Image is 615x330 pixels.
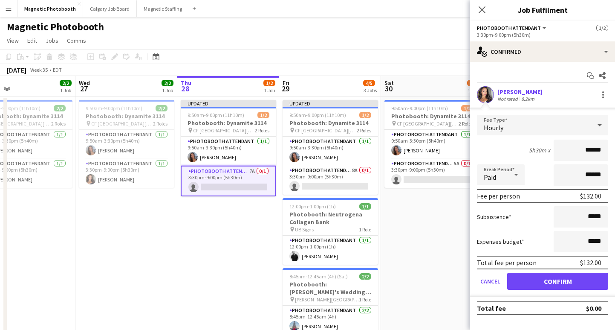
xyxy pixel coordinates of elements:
div: 1 Job [162,87,173,93]
span: UB Signs [295,226,314,233]
div: $132.00 [580,192,601,200]
span: 9:50am-9:00pm (11h10m) [391,105,448,111]
h3: Job Fulfilment [470,4,615,15]
span: 28 [179,84,191,93]
app-card-role: Photobooth Attendant1/19:50am-3:30pm (5h40m)[PERSON_NAME] [79,130,174,159]
span: 8:45pm-12:45am (4h) (Sat) [289,273,348,280]
app-job-card: Updated9:50am-9:00pm (11h10m)1/2Photobooth: Dynamite 3114 CF [GEOGRAPHIC_DATA][PERSON_NAME]2 Role... [283,100,378,195]
app-card-role: Photobooth Attendant8A0/13:30pm-9:00pm (5h30m) [283,166,378,195]
div: Not rated [497,96,520,102]
span: 1 Role [359,296,371,303]
span: 1/2 [461,105,473,111]
span: 9:50am-9:00pm (11h10m) [86,105,142,111]
div: 1 Job [264,87,275,93]
h1: Magnetic Photobooth [7,20,104,33]
h3: Photobooth: Dynamite 3114 [181,119,276,127]
span: 12:00pm-1:00pm (1h) [289,203,336,210]
span: 2 Roles [459,120,473,127]
div: EDT [53,67,62,73]
span: CF [GEOGRAPHIC_DATA][PERSON_NAME] [295,127,357,134]
app-card-role: Photobooth Attendant1/112:00pm-1:00pm (1h)[PERSON_NAME] [283,236,378,265]
span: 30 [383,84,394,93]
app-card-role: Photobooth Attendant5A0/13:30pm-9:00pm (5h30m) [384,159,480,188]
div: Updated [283,100,378,107]
div: 3 Jobs [364,87,377,93]
span: 2 Roles [255,127,269,134]
div: 5h30m x [529,146,550,154]
app-job-card: Updated9:50am-9:00pm (11h10m)1/2Photobooth: Dynamite 3114 CF [GEOGRAPHIC_DATA][PERSON_NAME]2 Role... [181,100,276,196]
span: CF [GEOGRAPHIC_DATA][PERSON_NAME] [397,120,459,127]
span: 2/2 [156,105,167,111]
a: Edit [24,35,40,46]
div: 1 Job [468,87,479,93]
span: Thu [181,79,191,87]
button: Magnetic Photobooth [17,0,83,17]
h3: Photobooth: [PERSON_NAME]'s Wedding (3134) [283,280,378,296]
div: Fee per person [477,192,520,200]
span: Edit [27,37,37,44]
span: Photobooth Attendant [477,25,541,31]
div: 1 Job [60,87,71,93]
span: Hourly [484,123,503,132]
span: View [7,37,19,44]
span: 29 [281,84,289,93]
div: $0.00 [586,304,601,312]
span: 1/1 [359,203,371,210]
div: 9:50am-9:00pm (11h10m)1/2Photobooth: Dynamite 3114 CF [GEOGRAPHIC_DATA][PERSON_NAME]2 RolesPhotob... [384,100,480,188]
span: Wed [79,79,90,87]
h3: Photobooth: Dynamite 3114 [283,119,378,127]
div: Confirmed [470,41,615,62]
div: $132.00 [580,258,601,267]
h3: Photobooth: Dynamite 3114 [384,112,480,120]
h3: Photobooth: Dynamite 3114 [79,112,174,120]
span: CF [GEOGRAPHIC_DATA][PERSON_NAME] [193,127,255,134]
button: Cancel [477,273,504,290]
app-job-card: 9:50am-9:00pm (11h10m)2/2Photobooth: Dynamite 3114 CF [GEOGRAPHIC_DATA][PERSON_NAME]2 RolesPhotob... [79,100,174,188]
span: CF [GEOGRAPHIC_DATA][PERSON_NAME] [91,120,153,127]
app-card-role: Photobooth Attendant1/19:50am-3:30pm (5h40m)[PERSON_NAME] [384,130,480,159]
app-card-role: Photobooth Attendant1/13:30pm-9:00pm (5h30m)[PERSON_NAME] [79,159,174,188]
button: Calgary Job Board [83,0,137,17]
label: Expenses budget [477,238,524,245]
span: 2 Roles [51,120,66,127]
span: Week 35 [28,67,49,73]
div: Updated [181,100,276,107]
span: 1/2 [257,112,269,118]
app-card-role: Photobooth Attendant7A0/13:30pm-9:00pm (5h30m) [181,166,276,196]
app-card-role: Photobooth Attendant1/19:50am-3:30pm (5h40m)[PERSON_NAME] [181,137,276,166]
span: 2/2 [359,273,371,280]
app-card-role: Photobooth Attendant1/19:50am-3:30pm (5h40m)[PERSON_NAME] [283,137,378,166]
div: [DATE] [7,66,26,74]
div: Total fee [477,304,506,312]
div: [PERSON_NAME] [497,88,543,96]
span: 1/2 [359,112,371,118]
span: 9:50am-9:00pm (11h10m) [188,112,244,118]
div: 3:30pm-9:00pm (5h30m) [477,32,608,38]
span: Jobs [46,37,58,44]
span: 2/2 [54,105,66,111]
a: View [3,35,22,46]
span: 4/5 [363,80,375,86]
button: Confirm [507,273,608,290]
button: Photobooth Attendant [477,25,548,31]
h3: Photobooth: Neutrogena Collagen Bank [283,210,378,226]
div: Total fee per person [477,258,537,267]
span: 1/2 [263,80,275,86]
span: 1 Role [359,226,371,233]
span: 2 Roles [357,127,371,134]
button: Magnetic Staffing [137,0,189,17]
span: 2/2 [162,80,173,86]
span: 27 [78,84,90,93]
span: [PERSON_NAME][GEOGRAPHIC_DATA] [295,296,359,303]
span: 2/2 [60,80,72,86]
span: 1/2 [596,25,608,31]
label: Subsistence [477,213,511,221]
span: Sat [384,79,394,87]
a: Comms [64,35,90,46]
a: Jobs [42,35,62,46]
app-job-card: 12:00pm-1:00pm (1h)1/1Photobooth: Neutrogena Collagen Bank UB Signs1 RolePhotobooth Attendant1/11... [283,198,378,265]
